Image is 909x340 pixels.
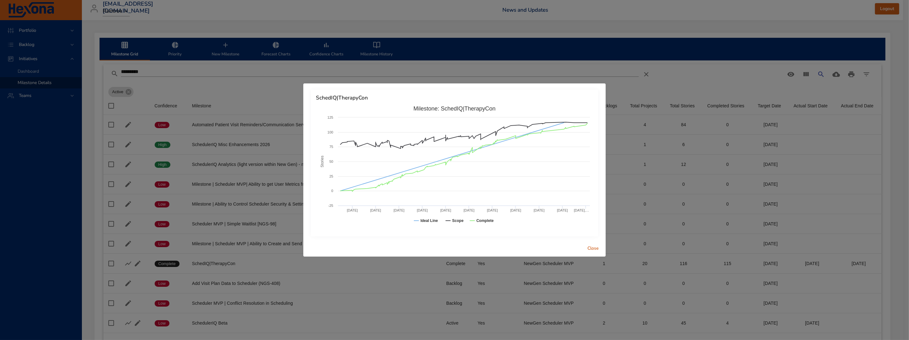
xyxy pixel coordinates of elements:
span: Close [586,245,601,252]
text: -25 [328,204,333,207]
text: Milestone: SchedIQ|TherapyCon [414,105,496,112]
button: Close [583,243,603,254]
text: [DATE] [510,208,521,212]
text: 50 [329,160,333,163]
text: 75 [329,145,333,149]
text: Ideal Line [420,218,438,223]
text: [DATE] [370,208,381,212]
text: [DATE] [440,208,451,212]
text: [DATE] [394,208,405,212]
text: [DATE] [557,208,568,212]
text: [DATE],… [574,208,589,212]
h6: SchedIQ|TherapyCon [316,95,593,101]
text: 0 [331,189,333,193]
text: 100 [328,130,333,134]
text: 25 [329,174,333,178]
text: [DATE] [534,208,545,212]
text: 125 [328,116,333,119]
text: [DATE] [464,208,475,212]
text: [DATE] [347,208,358,212]
text: [DATE] [487,208,498,212]
text: Scope [452,218,464,223]
text: Stories [320,156,324,167]
text: [DATE] [417,208,428,212]
text: Complete [477,218,494,223]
